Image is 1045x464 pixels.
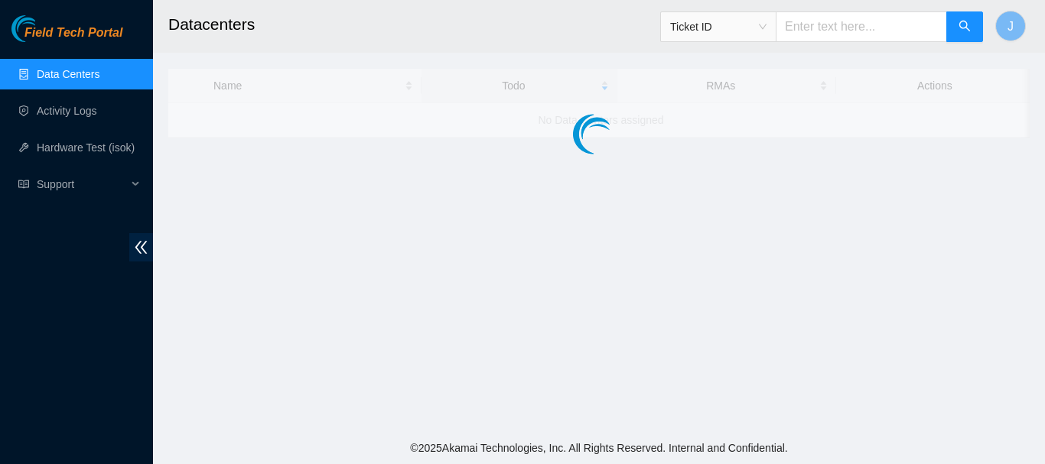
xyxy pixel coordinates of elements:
button: search [946,11,983,42]
span: Field Tech Portal [24,26,122,41]
span: Support [37,169,127,200]
a: Akamai TechnologiesField Tech Portal [11,28,122,47]
img: Akamai Technologies [11,15,77,42]
span: Ticket ID [670,15,767,38]
span: J [1008,17,1014,36]
input: Enter text here... [776,11,947,42]
span: read [18,179,29,190]
a: Hardware Test (isok) [37,141,135,154]
a: Activity Logs [37,105,97,117]
span: search [959,20,971,34]
button: J [995,11,1026,41]
span: double-left [129,233,153,261]
footer: © 2025 Akamai Technologies, Inc. All Rights Reserved. Internal and Confidential. [153,432,1045,464]
a: Data Centers [37,68,99,80]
